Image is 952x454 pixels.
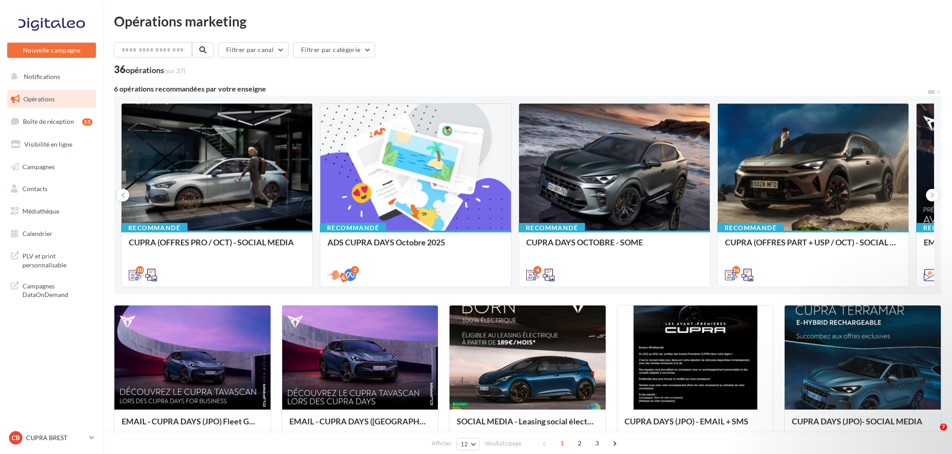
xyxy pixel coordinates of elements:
span: Médiathèque [22,207,59,215]
p: CUPRA BREST [26,433,86,442]
span: Boîte de réception [23,118,74,125]
div: CUPRA DAYS (JPO) - EMAIL + SMS [624,417,766,435]
span: 2 [572,436,587,450]
div: Recommandé [121,223,188,233]
a: Calendrier [5,224,98,243]
div: ADS CUPRA DAYS Octobre 2025 [328,238,504,256]
div: 6 opérations recommandées par votre enseigne [114,85,927,92]
div: Recommandé [519,223,585,233]
span: (sur 37) [164,67,185,74]
div: EMAIL - CUPRA DAYS ([GEOGRAPHIC_DATA]) Private Générique [289,417,431,435]
div: CUPRA (OFFRES PART + USP / OCT) - SOCIAL MEDIA [725,238,901,256]
a: Campagnes [5,157,98,176]
span: résultats/page [485,439,522,448]
button: Filtrer par canal [218,42,288,57]
div: 15 [82,118,92,126]
div: SOCIAL MEDIA - Leasing social électrique - CUPRA Born [457,417,598,435]
div: CUPRA (OFFRES PRO / OCT) - SOCIAL MEDIA [129,238,305,256]
span: Campagnes DataOnDemand [22,280,92,299]
button: 12 [457,438,480,450]
a: Médiathèque [5,202,98,221]
button: Filtrer par catégorie [293,42,375,57]
button: Notifications [5,67,94,86]
div: EMAIL - CUPRA DAYS (JPO) Fleet Générique [122,417,263,435]
div: Opérations marketing [114,14,941,28]
span: Afficher [432,439,452,448]
span: CB [12,433,20,442]
a: Visibilité en ligne [5,135,98,154]
span: Notifications [24,73,60,80]
a: PLV et print personnalisable [5,246,98,273]
div: CUPRA DAYS OCTOBRE - SOME [526,238,703,256]
div: 36 [114,65,185,74]
div: Recommandé [320,223,386,233]
span: Visibilité en ligne [24,140,72,148]
span: Calendrier [22,230,52,237]
span: 1 [555,436,569,450]
a: Opérations [5,90,98,109]
span: 7 [940,423,947,431]
a: CB CUPRA BREST [7,429,96,446]
span: PLV et print personnalisable [22,250,92,269]
span: Campagnes [22,162,55,170]
div: 16 [732,266,740,274]
span: Contacts [22,185,48,192]
div: 4 [533,266,542,274]
a: Boîte de réception15 [5,112,98,131]
a: Contacts [5,179,98,198]
div: opérations [126,66,185,74]
div: 10 [136,266,144,274]
span: 12 [461,441,468,448]
span: 3 [590,436,604,450]
a: Campagnes DataOnDemand [5,276,98,303]
span: Opérations [23,95,55,103]
div: Recommandé [717,223,784,233]
div: 2 [351,266,359,274]
iframe: Intercom live chat [921,423,943,445]
button: Nouvelle campagne [7,43,96,58]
